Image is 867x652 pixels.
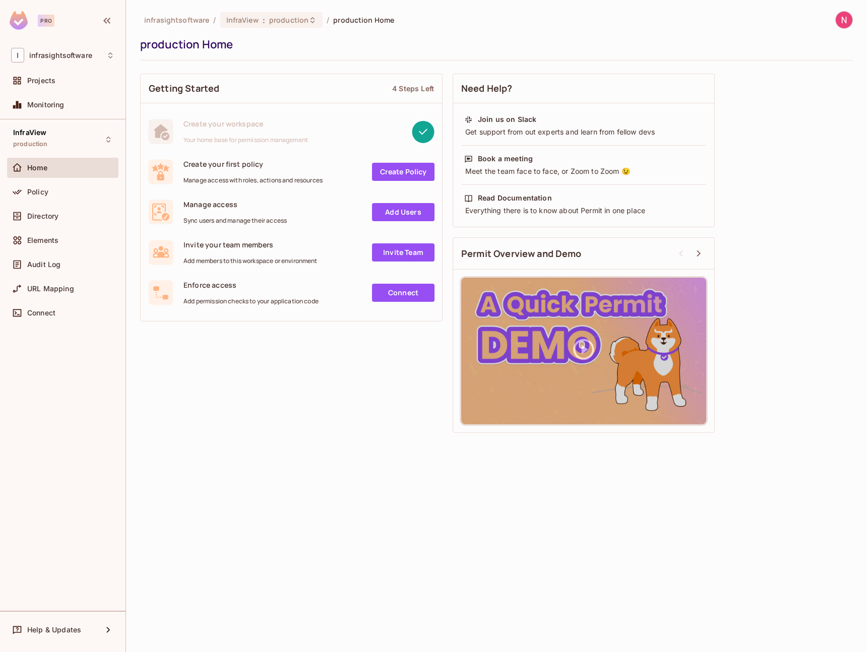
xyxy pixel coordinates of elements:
[372,243,435,262] a: Invite Team
[461,82,513,95] span: Need Help?
[183,280,319,290] span: Enforce access
[333,15,394,25] span: production Home
[183,200,287,209] span: Manage access
[27,626,81,634] span: Help & Updates
[27,101,65,109] span: Monitoring
[478,193,552,203] div: Read Documentation
[183,159,323,169] span: Create your first policy
[27,236,58,244] span: Elements
[29,51,92,59] span: Workspace: infrasightsoftware
[262,16,266,24] span: :
[213,15,216,25] li: /
[13,140,48,148] span: production
[183,240,318,249] span: Invite your team members
[269,15,308,25] span: production
[836,12,852,28] img: Nathanael Assis
[140,37,848,52] div: production Home
[149,82,219,95] span: Getting Started
[27,260,60,269] span: Audit Log
[183,297,319,305] span: Add permission checks to your application code
[464,166,703,176] div: Meet the team face to face, or Zoom to Zoom 😉
[183,217,287,225] span: Sync users and manage their access
[38,15,54,27] div: Pro
[478,154,533,164] div: Book a meeting
[11,48,24,62] span: I
[478,114,536,124] div: Join us on Slack
[183,119,308,128] span: Create your workspace
[27,309,55,317] span: Connect
[13,128,46,137] span: InfraView
[461,247,582,260] span: Permit Overview and Demo
[183,257,318,265] span: Add members to this workspace or environment
[27,188,48,196] span: Policy
[464,127,703,137] div: Get support from out experts and learn from fellow devs
[464,206,703,216] div: Everything there is to know about Permit in one place
[183,176,323,184] span: Manage access with roles, actions and resources
[27,212,58,220] span: Directory
[372,163,435,181] a: Create Policy
[144,15,209,25] span: the active workspace
[392,84,434,93] div: 4 Steps Left
[183,136,308,144] span: Your home base for permission management
[372,284,435,302] a: Connect
[372,203,435,221] a: Add Users
[27,77,55,85] span: Projects
[27,285,74,293] span: URL Mapping
[327,15,329,25] li: /
[27,164,48,172] span: Home
[10,11,28,30] img: SReyMgAAAABJRU5ErkJggg==
[226,15,259,25] span: InfraView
